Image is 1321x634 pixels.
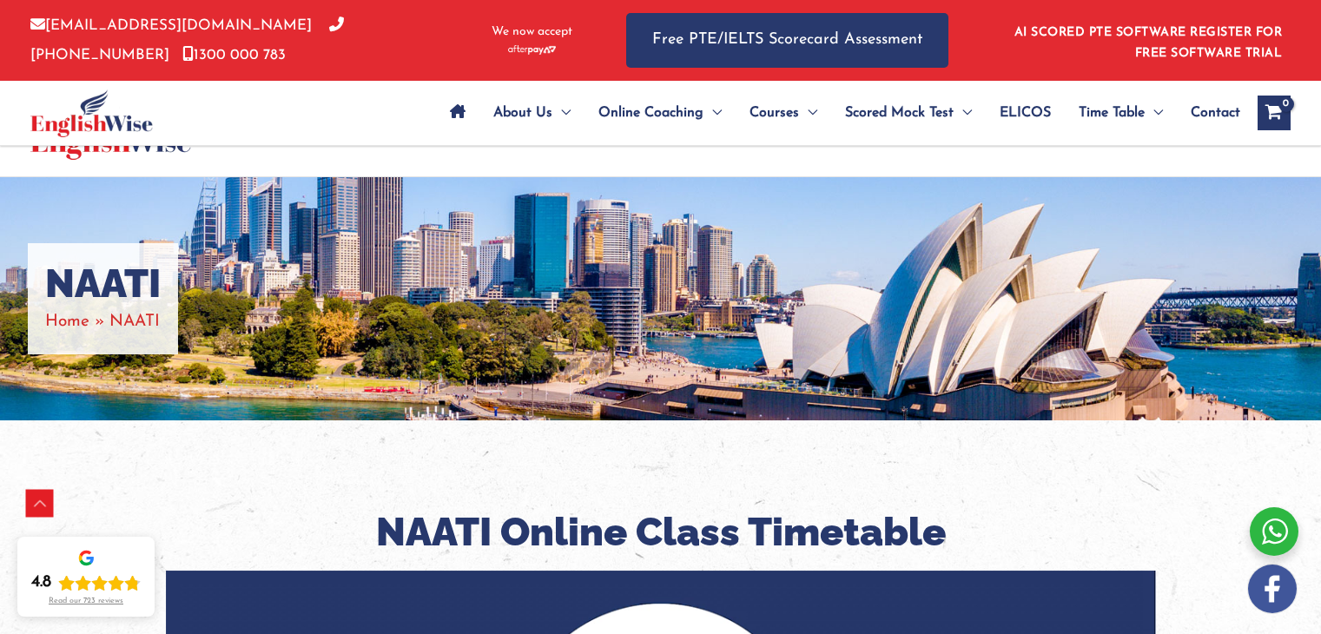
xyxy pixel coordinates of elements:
[1191,83,1240,143] span: Contact
[703,83,722,143] span: Menu Toggle
[831,83,986,143] a: Scored Mock TestMenu Toggle
[493,83,552,143] span: About Us
[585,83,736,143] a: Online CoachingMenu Toggle
[750,83,799,143] span: Courses
[954,83,972,143] span: Menu Toggle
[1177,83,1240,143] a: Contact
[45,261,161,307] h1: NAATI
[30,18,312,33] a: [EMAIL_ADDRESS][DOMAIN_NAME]
[1145,83,1163,143] span: Menu Toggle
[552,83,571,143] span: Menu Toggle
[30,18,344,62] a: [PHONE_NUMBER]
[1004,12,1291,69] aside: Header Widget 1
[31,572,51,593] div: 4.8
[626,13,948,68] a: Free PTE/IELTS Scorecard Assessment
[1014,26,1283,60] a: AI SCORED PTE SOFTWARE REGISTER FOR FREE SOFTWARE TRIAL
[436,83,1240,143] nav: Site Navigation: Main Menu
[109,314,160,330] span: NAATI
[508,45,556,55] img: Afterpay-Logo
[1079,83,1145,143] span: Time Table
[49,597,123,606] div: Read our 723 reviews
[30,89,153,137] img: cropped-ew-logo
[1248,565,1297,613] img: white-facebook.png
[45,314,89,330] a: Home
[845,83,954,143] span: Scored Mock Test
[45,307,161,336] nav: Breadcrumbs
[1258,96,1291,130] a: View Shopping Cart, empty
[736,83,831,143] a: CoursesMenu Toggle
[492,23,572,41] span: We now accept
[479,83,585,143] a: About UsMenu Toggle
[166,507,1156,558] h2: NAATI Online Class Timetable
[598,83,703,143] span: Online Coaching
[31,572,141,593] div: Rating: 4.8 out of 5
[1065,83,1177,143] a: Time TableMenu Toggle
[1000,83,1051,143] span: ELICOS
[986,83,1065,143] a: ELICOS
[799,83,817,143] span: Menu Toggle
[182,48,286,63] a: 1300 000 783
